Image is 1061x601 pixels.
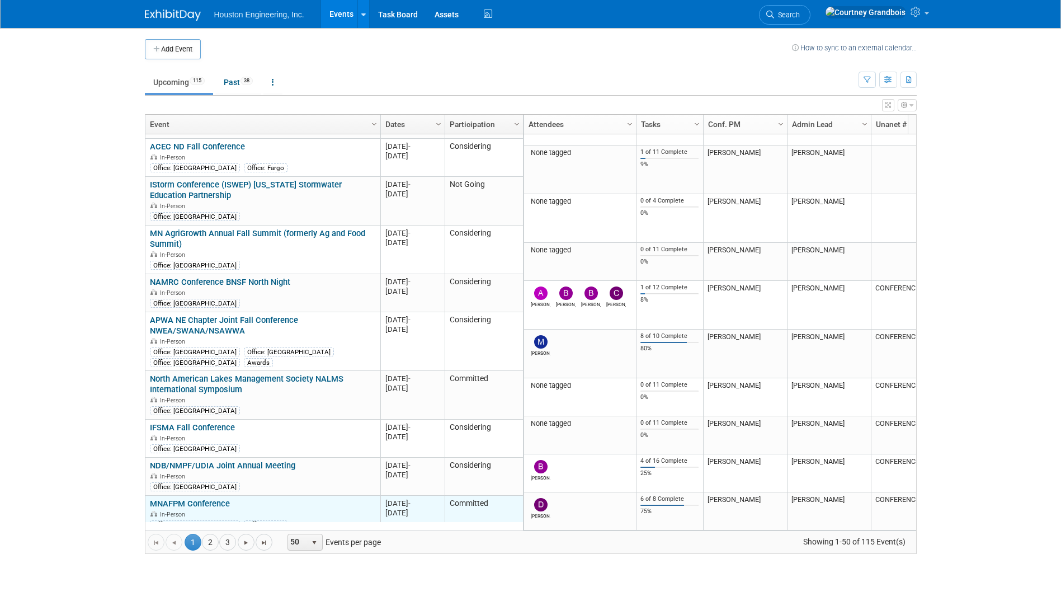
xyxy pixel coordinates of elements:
[528,197,631,206] div: None tagged
[385,422,440,432] div: [DATE]
[528,246,631,255] div: None tagged
[150,251,157,257] img: In-Person Event
[529,115,629,134] a: Attendees
[445,312,523,371] td: Considering
[150,203,157,208] img: In-Person Event
[244,163,287,172] div: Office: Fargo
[871,454,955,492] td: CONFERENCE-0011
[385,508,440,518] div: [DATE]
[408,278,411,286] span: -
[385,189,440,199] div: [DATE]
[641,115,696,134] a: Tasks
[640,284,699,292] div: 1 of 12 Complete
[408,180,411,189] span: -
[703,454,787,492] td: [PERSON_NAME]
[150,435,157,440] img: In-Person Event
[581,300,601,307] div: Bob Gregalunas
[445,274,523,312] td: Considering
[445,371,523,420] td: Committed
[774,11,800,19] span: Search
[385,461,440,470] div: [DATE]
[531,511,550,519] div: Dennis McAlpine
[640,381,699,389] div: 0 of 11 Complete
[150,461,295,471] a: NDB/NMPF/UDIA Joint Annual Meeting
[787,145,871,194] td: [PERSON_NAME]
[150,397,157,402] img: In-Person Event
[150,358,240,367] div: Office: [GEOGRAPHIC_DATA]
[640,419,699,427] div: 0 of 11 Complete
[534,287,548,300] img: Alan Kemmet
[385,115,437,134] a: Dates
[150,261,240,270] div: Office: [GEOGRAPHIC_DATA]
[432,115,445,132] a: Column Settings
[385,287,440,296] div: [DATE]
[150,444,240,453] div: Office: [GEOGRAPHIC_DATA]
[445,458,523,496] td: Considering
[691,115,703,132] a: Column Settings
[150,228,365,249] a: MN AgriGrowth Annual Fall Summit (formerly Ag and Food Summit)
[150,154,157,159] img: In-Person Event
[445,496,523,534] td: Committed
[556,300,576,307] div: Bret Zimmerman
[787,492,871,530] td: [PERSON_NAME]
[703,243,787,281] td: [PERSON_NAME]
[640,258,699,266] div: 0%
[703,281,787,330] td: [PERSON_NAME]
[640,457,699,465] div: 4 of 16 Complete
[776,120,785,129] span: Column Settings
[640,161,699,168] div: 9%
[640,345,699,353] div: 80%
[385,228,440,238] div: [DATE]
[703,492,787,530] td: [PERSON_NAME]
[385,383,440,393] div: [DATE]
[145,10,201,21] img: ExhibitDay
[787,378,871,416] td: [PERSON_NAME]
[610,287,623,300] img: Chris Furman
[408,374,411,383] span: -
[792,44,917,52] a: How to sync to an external calendar...
[385,374,440,383] div: [DATE]
[385,238,440,247] div: [DATE]
[584,287,598,300] img: Bob Gregalunas
[640,508,699,515] div: 75%
[150,499,230,509] a: MNAFPM Conference
[445,139,523,177] td: Considering
[531,349,550,356] div: Moriya Rufer
[150,142,245,152] a: ACEC ND Fall Conference
[640,393,699,401] div: 0%
[215,72,261,93] a: Past38
[150,277,290,287] a: NAMRC Conference BNSF North Night
[528,148,631,157] div: None tagged
[385,470,440,480] div: [DATE]
[559,287,573,300] img: Bret Zimmerman
[640,197,699,205] div: 0 of 4 Complete
[214,10,304,19] span: Houston Engineering, Inc.
[260,538,268,547] span: Go to the last page
[385,142,440,151] div: [DATE]
[169,538,178,547] span: Go to the previous page
[152,538,161,547] span: Go to the first page
[408,461,411,469] span: -
[256,534,272,551] a: Go to the last page
[640,332,699,340] div: 8 of 10 Complete
[640,296,699,304] div: 8%
[150,520,240,529] div: Office: [GEOGRAPHIC_DATA]
[241,77,253,85] span: 38
[512,120,521,129] span: Column Settings
[606,300,626,307] div: Chris Furman
[876,115,947,134] a: Unanet # (if applicable)
[160,338,188,345] span: In-Person
[160,289,188,297] span: In-Person
[385,277,440,287] div: [DATE]
[787,454,871,492] td: [PERSON_NAME]
[150,338,157,344] img: In-Person Event
[370,120,379,129] span: Column Settings
[859,115,871,132] a: Column Settings
[190,77,205,85] span: 115
[640,495,699,503] div: 6 of 8 Complete
[160,397,188,404] span: In-Person
[185,534,201,551] span: 1
[871,416,955,454] td: CONFERENCE-0034
[708,115,780,134] a: Conf. PM
[434,120,443,129] span: Column Settings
